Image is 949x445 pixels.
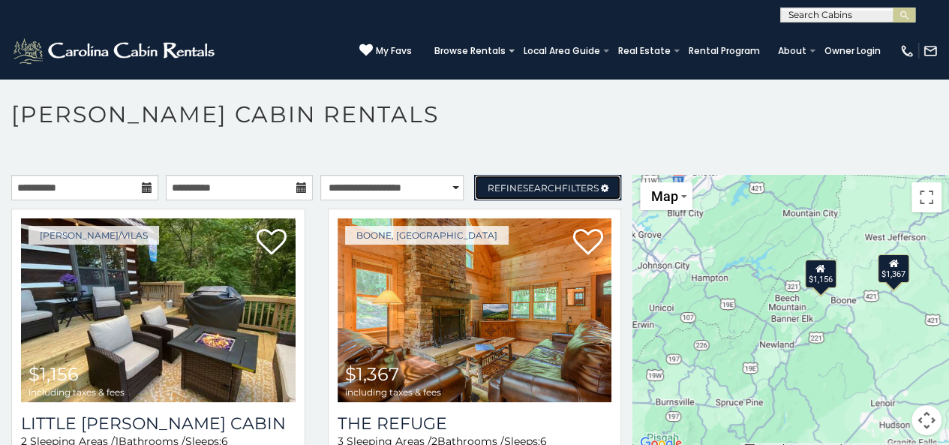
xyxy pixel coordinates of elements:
[911,405,941,435] button: Map camera controls
[516,41,608,62] a: Local Area Guide
[805,260,836,288] div: $1,156
[923,44,938,59] img: mail-regular-white.png
[11,36,219,66] img: White-1-2.png
[359,44,412,59] a: My Favs
[21,413,296,434] h3: Little Birdsong Cabin
[899,44,914,59] img: phone-regular-white.png
[345,387,441,397] span: including taxes & fees
[878,254,909,282] div: $1,367
[345,226,509,245] a: Boone, [GEOGRAPHIC_DATA]
[21,413,296,434] a: Little [PERSON_NAME] Cabin
[650,188,677,204] span: Map
[257,227,287,259] a: Add to favorites
[911,182,941,212] button: Toggle fullscreen view
[611,41,678,62] a: Real Estate
[338,218,612,402] img: The Refuge
[29,363,79,385] span: $1,156
[770,41,814,62] a: About
[640,182,692,210] button: Change map style
[29,387,125,397] span: including taxes & fees
[376,44,412,58] span: My Favs
[817,41,888,62] a: Owner Login
[474,175,621,200] a: RefineSearchFilters
[572,227,602,259] a: Add to favorites
[427,41,513,62] a: Browse Rentals
[21,218,296,402] img: Little Birdsong Cabin
[338,218,612,402] a: The Refuge $1,367 including taxes & fees
[523,182,562,194] span: Search
[21,218,296,402] a: Little Birdsong Cabin $1,156 including taxes & fees
[488,182,599,194] span: Refine Filters
[338,413,612,434] a: The Refuge
[345,363,399,385] span: $1,367
[681,41,767,62] a: Rental Program
[29,226,159,245] a: [PERSON_NAME]/Vilas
